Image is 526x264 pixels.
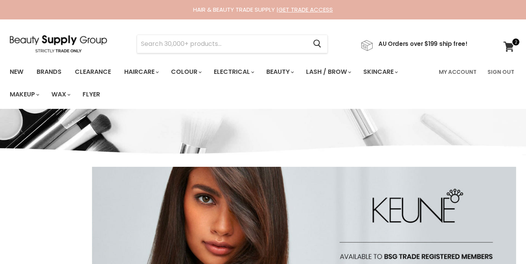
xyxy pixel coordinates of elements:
a: My Account [434,64,481,80]
iframe: Gorgias live chat messenger [487,227,518,256]
ul: Main menu [4,61,434,106]
button: Search [307,35,327,53]
a: GET TRADE ACCESS [278,5,333,14]
a: Lash / Brow [300,64,356,80]
a: Beauty [260,64,299,80]
a: Makeup [4,86,44,103]
a: Haircare [118,64,164,80]
form: Product [137,35,328,53]
a: Electrical [208,64,259,80]
a: Wax [46,86,75,103]
a: Sign Out [483,64,519,80]
a: Skincare [357,64,403,80]
a: Colour [165,64,206,80]
a: Clearance [69,64,117,80]
input: Search [137,35,307,53]
a: New [4,64,29,80]
a: Brands [31,64,67,80]
a: Flyer [77,86,106,103]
